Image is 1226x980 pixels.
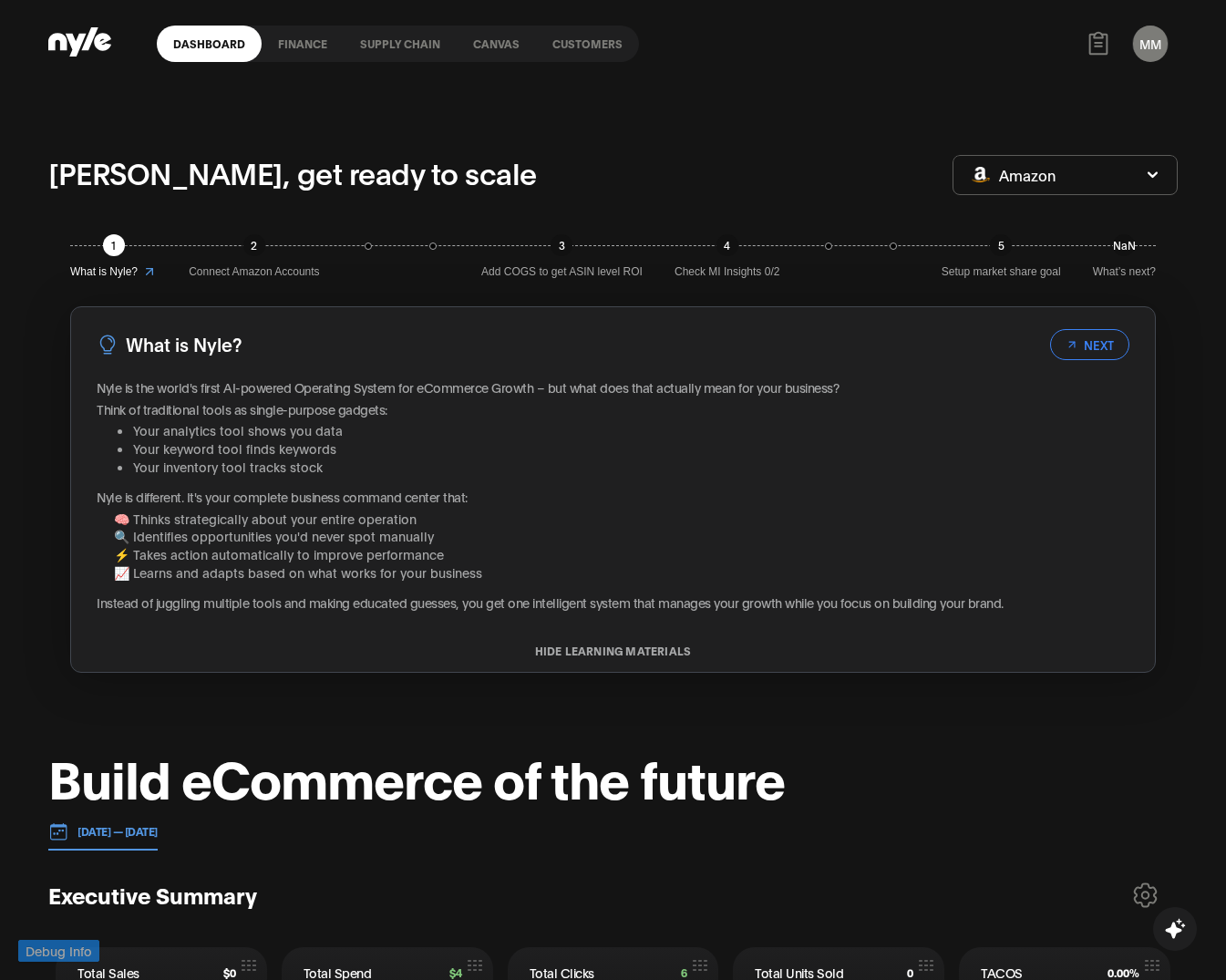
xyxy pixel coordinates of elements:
img: LightBulb [97,334,118,356]
li: Your keyword tool finds keywords [133,439,1129,458]
button: MM [1133,26,1168,62]
li: Your analytics tool shows you data [133,421,1129,439]
span: 6 [681,966,687,979]
img: Amazon [972,167,990,182]
li: 🧠 Thinks strategically about your entire operation [114,510,1129,528]
div: 1 [103,234,125,256]
span: What is Nyle? [70,263,138,281]
button: NEXT [1050,329,1129,360]
span: Debug Info [26,941,92,961]
a: Canvas [457,26,536,62]
button: [DATE] — [DATE] [48,813,158,851]
div: 4 [716,234,738,256]
span: $4 [449,966,462,979]
span: Setup market share goal [942,263,1061,281]
button: Debug Info [18,940,99,962]
h3: Executive Summary [48,881,257,909]
li: 🔍 Identifies opportunities you'd never spot manually [114,527,1129,545]
span: What’s next? [1093,263,1156,281]
li: 📈 Learns and adapts based on what works for your business [114,563,1129,582]
a: finance [262,26,344,62]
a: Supply chain [344,26,457,62]
div: 3 [551,234,572,256]
div: 5 [990,234,1012,256]
p: Nyle is different. It's your complete business command center that: [97,488,1129,506]
p: Think of traditional tools as single-purpose gadgets: [97,400,1129,418]
li: Your inventory tool tracks stock [133,458,1129,476]
div: 2 [243,234,265,256]
span: $0 [223,966,236,979]
p: Instead of juggling multiple tools and making educated guesses, you get one intelligent system th... [97,593,1129,612]
h3: What is Nyle? [126,330,242,358]
a: Dashboard [157,26,262,62]
a: Customers [536,26,639,62]
span: 0.00% [1108,966,1139,979]
button: HIDE LEARNING MATERIALS [71,645,1155,657]
span: Check MI Insights 0/2 [675,263,779,281]
span: Amazon [999,165,1056,185]
p: [DATE] — [DATE] [68,823,158,840]
button: Amazon [953,155,1178,195]
span: 0 [907,966,913,979]
span: Connect Amazon Accounts [189,263,319,281]
li: ⚡ Takes action automatically to improve performance [114,545,1129,563]
span: Add COGS to get ASIN level ROI [481,263,643,281]
p: Nyle is the world's first AI-powered Operating System for eCommerce Growth – but what does that a... [97,378,1129,397]
p: [PERSON_NAME], get ready to scale [48,150,537,194]
h1: Build eCommerce of the future [48,749,785,804]
img: 01.01.24 — 07.01.24 [48,821,68,841]
div: NaN [1113,234,1135,256]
